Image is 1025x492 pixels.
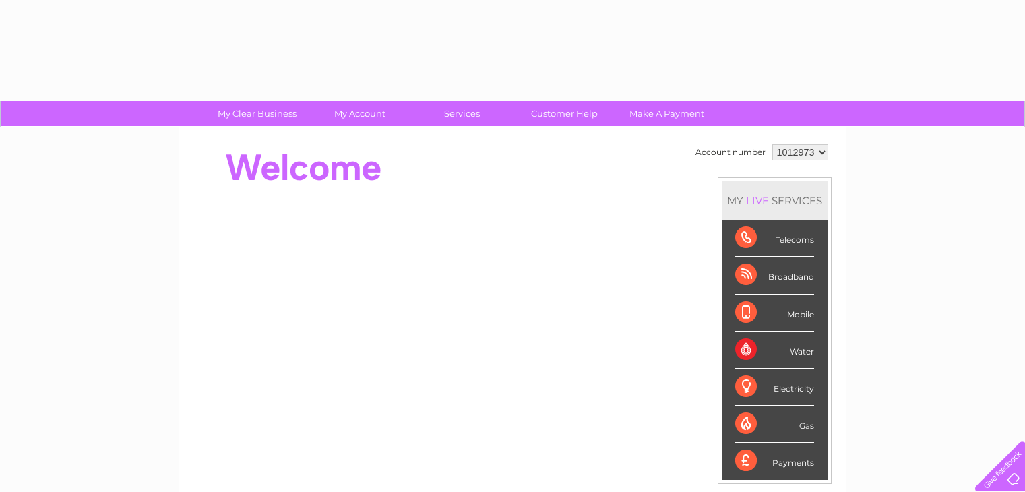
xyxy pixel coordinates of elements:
[735,295,814,332] div: Mobile
[611,101,722,126] a: Make A Payment
[201,101,313,126] a: My Clear Business
[743,194,772,207] div: LIVE
[735,443,814,479] div: Payments
[406,101,518,126] a: Services
[735,369,814,406] div: Electricity
[735,332,814,369] div: Water
[304,101,415,126] a: My Account
[509,101,620,126] a: Customer Help
[735,220,814,257] div: Telecoms
[692,141,769,164] td: Account number
[722,181,828,220] div: MY SERVICES
[735,406,814,443] div: Gas
[735,257,814,294] div: Broadband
